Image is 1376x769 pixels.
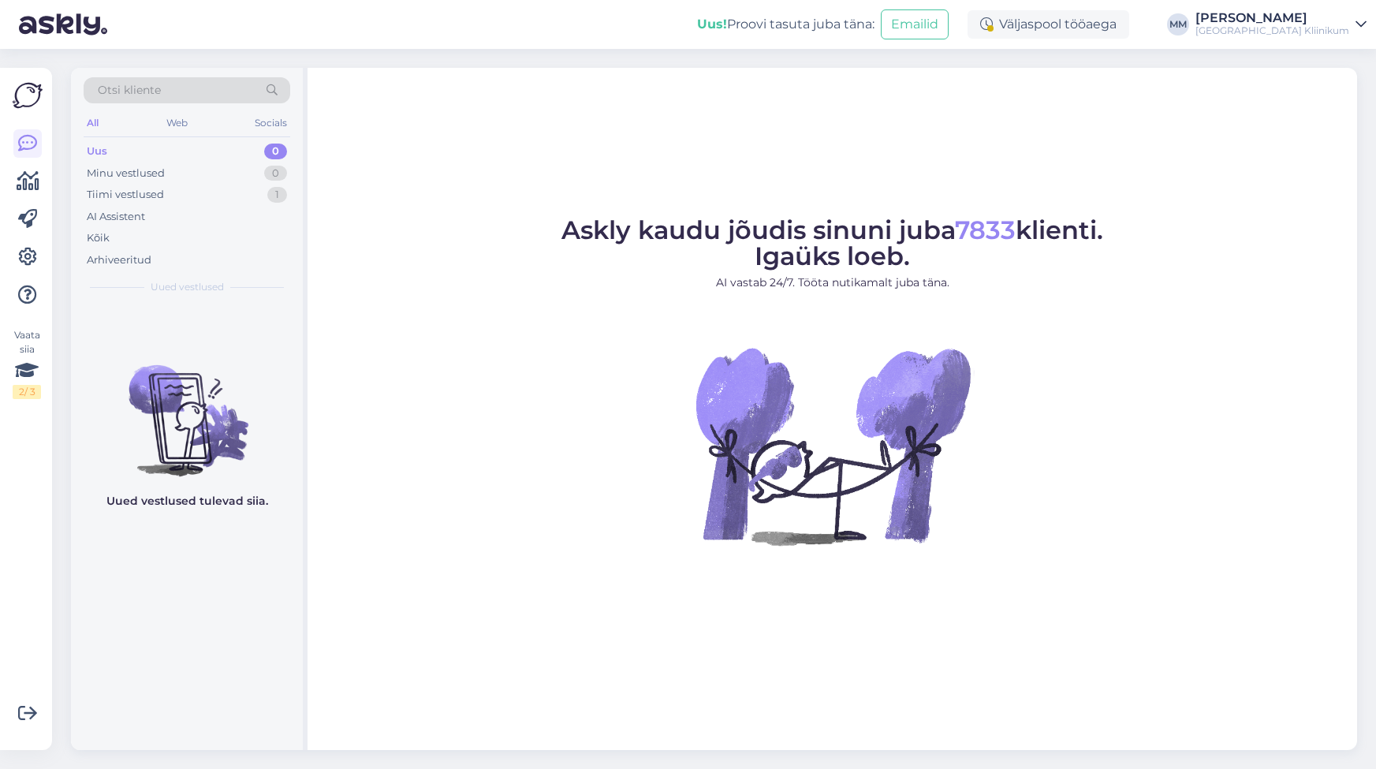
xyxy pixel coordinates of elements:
b: Uus! [697,17,727,32]
div: Socials [252,113,290,133]
div: Väljaspool tööaega [968,10,1129,39]
div: 2 / 3 [13,385,41,399]
div: [GEOGRAPHIC_DATA] Kliinikum [1195,24,1349,37]
span: Askly kaudu jõudis sinuni juba klienti. Igaüks loeb. [561,215,1103,271]
span: 7833 [955,215,1016,245]
div: AI Assistent [87,209,145,225]
img: Askly Logo [13,80,43,110]
img: No Chat active [691,304,975,588]
div: Proovi tasuta juba täna: [697,15,874,34]
div: 0 [264,166,287,181]
span: Uued vestlused [151,280,224,294]
a: [PERSON_NAME][GEOGRAPHIC_DATA] Kliinikum [1195,12,1367,37]
div: Kõik [87,230,110,246]
div: Vaata siia [13,328,41,399]
div: Tiimi vestlused [87,187,164,203]
div: 0 [264,144,287,159]
p: Uued vestlused tulevad siia. [106,493,268,510]
div: All [84,113,102,133]
div: MM [1167,13,1189,35]
div: [PERSON_NAME] [1195,12,1349,24]
div: Uus [87,144,107,159]
img: No chats [71,337,303,479]
div: 1 [267,187,287,203]
div: Minu vestlused [87,166,165,181]
div: Web [163,113,191,133]
span: Otsi kliente [98,82,161,99]
div: Arhiveeritud [87,252,151,268]
p: AI vastab 24/7. Tööta nutikamalt juba täna. [561,274,1103,291]
button: Emailid [881,9,949,39]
